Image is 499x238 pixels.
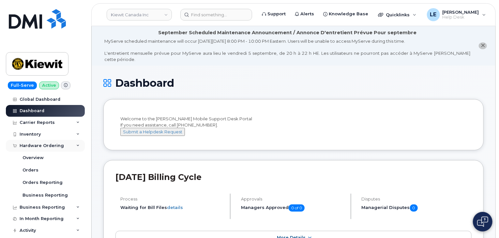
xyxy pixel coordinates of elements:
a: details [167,205,183,210]
h5: Managerial Disputes [362,204,472,212]
h2: [DATE] Billing Cycle [115,172,472,182]
span: 0 of 0 [289,204,305,212]
h5: Managers Approved [241,204,345,212]
button: close notification [479,42,487,49]
button: Submit a Helpdesk Request [120,128,185,136]
h4: Approvals [241,197,345,201]
div: MyServe scheduled maintenance will occur [DATE][DATE] 8:00 PM - 10:00 PM Eastern. Users will be u... [104,38,470,62]
h1: Dashboard [103,77,484,89]
li: Waiting for Bill Files [120,204,224,211]
span: 0 [410,204,418,212]
div: September Scheduled Maintenance Announcement / Annonce D'entretient Prévue Pour septembre [158,29,416,36]
div: Welcome to the [PERSON_NAME] Mobile Support Desk Portal If you need assistance, call [PHONE_NUMBER]. [120,116,467,136]
a: Submit a Helpdesk Request [120,129,185,134]
img: Open chat [477,216,488,227]
h4: Disputes [362,197,472,201]
h4: Process [120,197,224,201]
